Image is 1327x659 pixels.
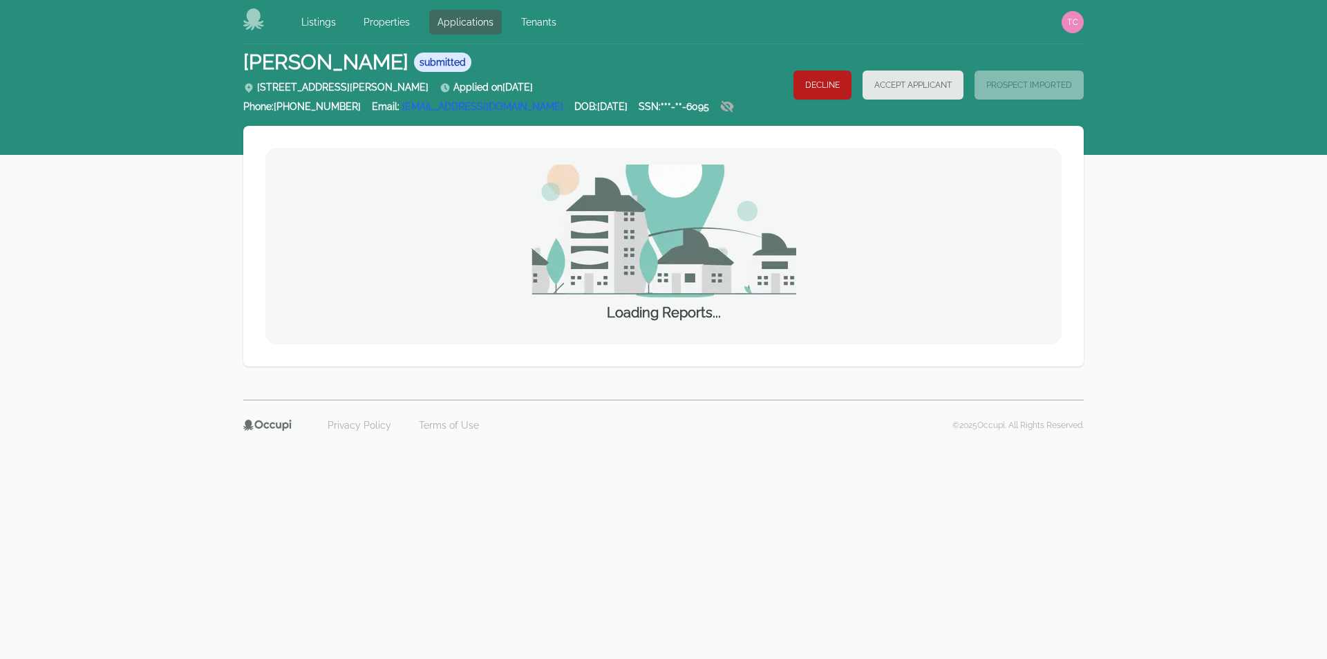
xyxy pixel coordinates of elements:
[440,82,533,93] span: Applied on [DATE]
[531,165,796,297] img: empty_state_image
[574,100,628,120] div: DOB: [DATE]
[372,100,563,120] div: Email:
[414,53,471,72] span: submitted
[293,10,344,35] a: Listings
[402,101,563,112] a: [EMAIL_ADDRESS][DOMAIN_NAME]
[319,414,399,436] a: Privacy Policy
[607,303,721,322] h3: Loading Reports...
[243,50,408,75] span: [PERSON_NAME]
[863,71,963,100] button: Accept Applicant
[429,10,502,35] a: Applications
[355,10,418,35] a: Properties
[952,420,1084,431] p: © 2025 Occupi. All Rights Reserved.
[243,82,429,93] span: [STREET_ADDRESS][PERSON_NAME]
[793,71,851,100] button: Decline
[243,100,361,120] div: Phone: [PHONE_NUMBER]
[513,10,565,35] a: Tenants
[411,414,487,436] a: Terms of Use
